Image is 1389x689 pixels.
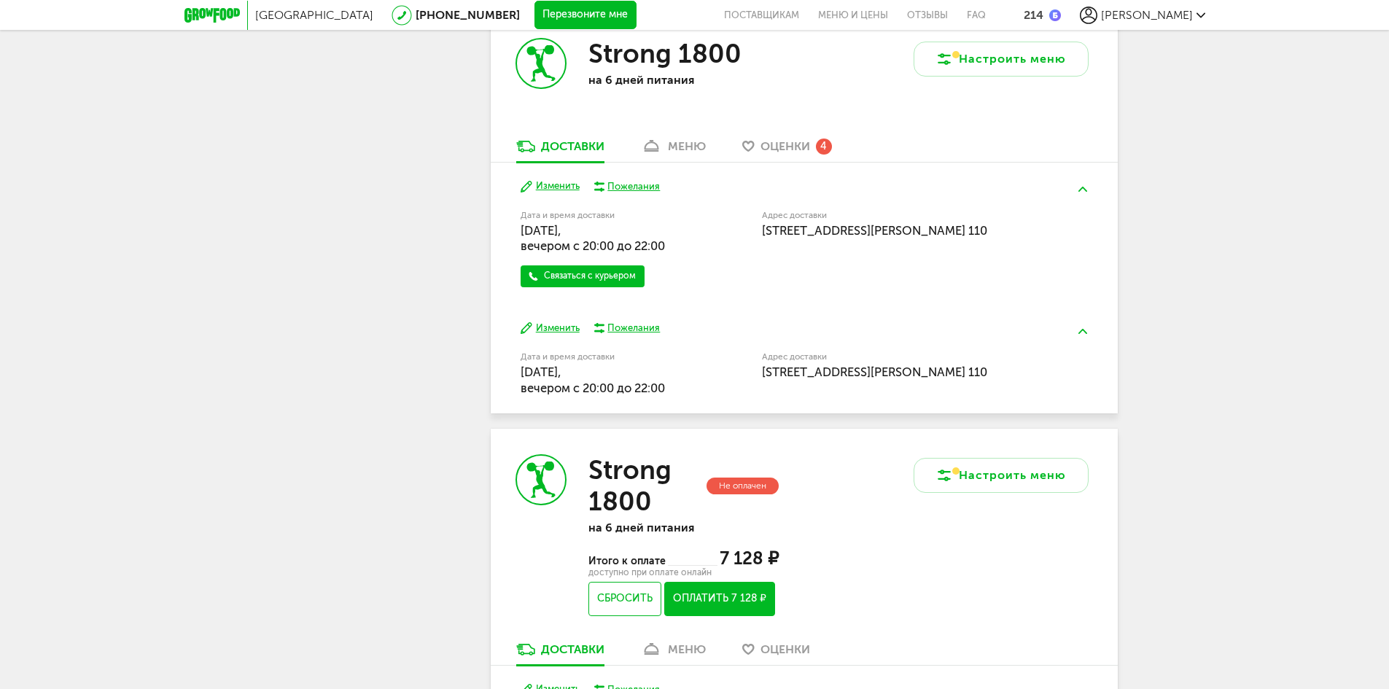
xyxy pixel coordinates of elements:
[521,211,688,219] label: Дата и время доставки
[762,365,987,379] span: [STREET_ADDRESS][PERSON_NAME] 110
[914,42,1089,77] button: Настроить меню
[255,8,373,22] span: [GEOGRAPHIC_DATA]
[735,642,817,665] a: Оценки
[588,73,778,87] p: на 6 дней питания
[534,1,637,30] button: Перезвоните мне
[416,8,520,22] a: [PHONE_NUMBER]
[914,458,1089,493] button: Настроить меню
[735,139,839,162] a: Оценки 4
[816,139,832,155] div: 4
[607,180,660,193] div: Пожелания
[762,353,1034,361] label: Адрес доставки
[762,211,1034,219] label: Адрес доставки
[760,642,810,656] span: Оценки
[594,180,661,193] button: Пожелания
[588,38,742,69] h3: Strong 1800
[588,555,667,567] span: Итого к оплате
[521,353,688,361] label: Дата и время доставки
[720,548,779,569] span: 7 128 ₽
[1078,187,1087,192] img: arrow-up-green.5eb5f82.svg
[541,642,604,656] div: Доставки
[707,478,779,494] div: Не оплачен
[762,223,987,238] span: [STREET_ADDRESS][PERSON_NAME] 110
[541,139,604,153] div: Доставки
[509,139,612,162] a: Доставки
[521,179,580,193] button: Изменить
[634,642,713,665] a: меню
[509,642,612,665] a: Доставки
[521,223,665,253] span: [DATE], вечером c 20:00 до 22:00
[607,322,660,335] div: Пожелания
[1101,8,1193,22] span: [PERSON_NAME]
[634,139,713,162] a: меню
[1078,329,1087,334] img: arrow-up-green.5eb5f82.svg
[668,139,706,153] div: меню
[521,322,580,335] button: Изменить
[664,582,774,616] button: Оплатить 7 128 ₽
[760,139,810,153] span: Оценки
[668,642,706,656] div: меню
[588,569,778,576] div: доступно при оплате онлайн
[588,521,778,534] p: на 6 дней питания
[1049,9,1061,21] img: bonus_b.cdccf46.png
[521,265,645,287] a: Связаться с курьером
[588,454,703,517] h3: Strong 1800
[521,365,665,394] span: [DATE], вечером c 20:00 до 22:00
[594,322,661,335] button: Пожелания
[588,582,661,616] button: Сбросить
[1024,8,1043,22] div: 214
